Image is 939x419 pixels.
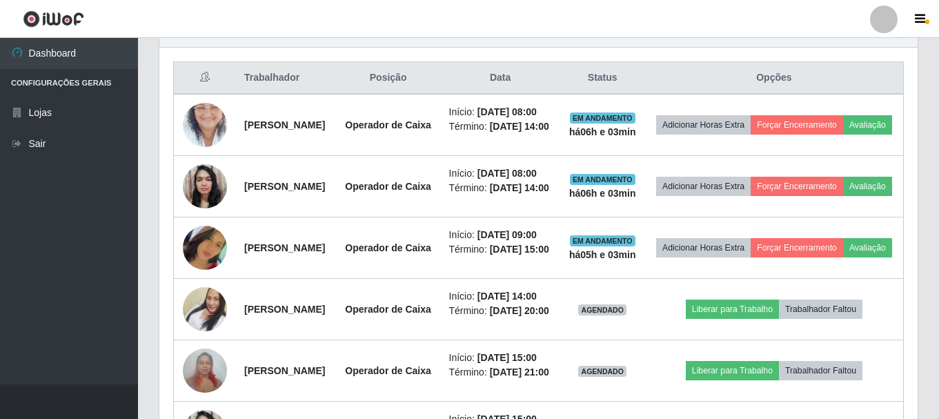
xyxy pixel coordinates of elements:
button: Avaliação [843,115,892,135]
strong: [PERSON_NAME] [244,365,325,376]
li: Início: [449,105,552,119]
th: Opções [645,62,904,95]
button: Adicionar Horas Extra [656,177,751,196]
th: Data [441,62,560,95]
img: 1722880664865.jpeg [183,341,227,400]
button: Forçar Encerramento [751,115,843,135]
button: Adicionar Horas Extra [656,115,751,135]
time: [DATE] 15:00 [477,352,537,363]
span: AGENDADO [578,366,626,377]
strong: Operador de Caixa [345,119,431,130]
time: [DATE] 14:00 [490,182,549,193]
time: [DATE] 08:00 [477,168,537,179]
time: [DATE] 14:00 [490,121,549,132]
button: Forçar Encerramento [751,238,843,257]
button: Liberar para Trabalho [686,361,779,380]
span: EM ANDAMENTO [570,174,635,185]
strong: Operador de Caixa [345,181,431,192]
th: Posição [336,62,441,95]
time: [DATE] 15:00 [490,244,549,255]
th: Status [560,62,645,95]
button: Avaliação [843,238,892,257]
strong: [PERSON_NAME] [244,304,325,315]
th: Trabalhador [236,62,336,95]
strong: há 06 h e 03 min [569,126,636,137]
img: CoreUI Logo [23,10,84,28]
li: Término: [449,181,552,195]
li: Início: [449,228,552,242]
span: EM ANDAMENTO [570,235,635,246]
strong: Operador de Caixa [345,242,431,253]
time: [DATE] 14:00 [477,291,537,302]
time: [DATE] 21:00 [490,367,549,378]
li: Início: [449,289,552,304]
img: 1742563763298.jpeg [183,270,227,349]
img: 1736008247371.jpeg [183,157,227,215]
li: Término: [449,242,552,257]
span: EM ANDAMENTO [570,113,635,124]
strong: Operador de Caixa [345,365,431,376]
span: AGENDADO [578,304,626,315]
button: Trabalhador Faltou [779,300,862,319]
button: Adicionar Horas Extra [656,238,751,257]
img: 1677848309634.jpeg [183,86,227,164]
time: [DATE] 09:00 [477,229,537,240]
time: [DATE] 20:00 [490,305,549,316]
strong: Operador de Caixa [345,304,431,315]
time: [DATE] 08:00 [477,106,537,117]
strong: [PERSON_NAME] [244,181,325,192]
button: Avaliação [843,177,892,196]
img: 1680605937506.jpeg [183,208,227,287]
strong: [PERSON_NAME] [244,119,325,130]
li: Término: [449,304,552,318]
strong: [PERSON_NAME] [244,242,325,253]
li: Início: [449,351,552,365]
button: Liberar para Trabalho [686,300,779,319]
strong: há 05 h e 03 min [569,249,636,260]
strong: há 06 h e 03 min [569,188,636,199]
li: Término: [449,119,552,134]
li: Término: [449,365,552,380]
button: Trabalhador Faltou [779,361,862,380]
button: Forçar Encerramento [751,177,843,196]
li: Início: [449,166,552,181]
